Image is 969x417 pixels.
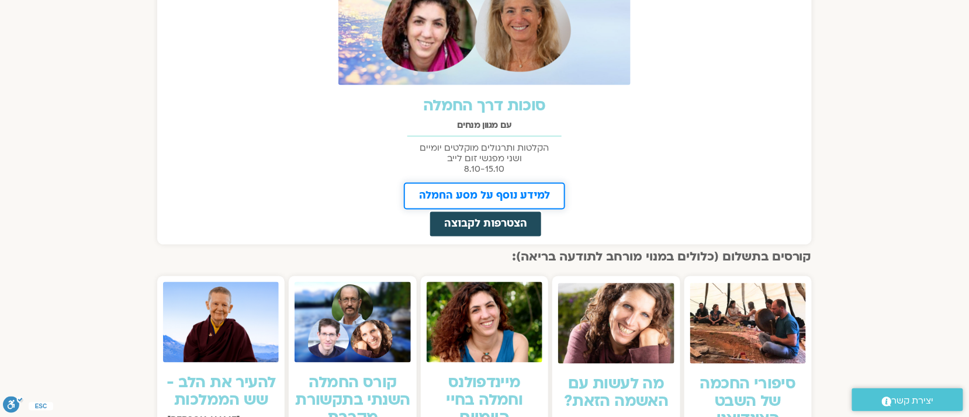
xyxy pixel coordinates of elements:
[163,120,806,130] h2: עם מגוון מנחים
[423,95,546,116] a: סוכות דרך החמלה
[167,373,276,411] a: להעיר את הלב - שש הממלכות
[404,183,565,210] a: למידע נוסף על מסע החמלה
[852,388,963,411] a: יצירת קשר
[444,219,527,230] span: הצטרפות לקבוצה
[564,374,668,412] a: מה לעשות עם האשמה הזאת?
[429,211,542,238] a: הצטרפות לקבוצה
[163,143,806,174] p: הקלטות ותרגולים מוקלטים יומיים ושני מפגשי זום לייב
[157,251,812,265] h2: קורסים בתשלום (כלולים במנוי מורחב לתודעה בריאה):
[465,163,505,175] span: 8.10-15.10
[892,393,934,409] span: יצירת קשר
[419,191,550,201] span: למידע נוסף על מסע החמלה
